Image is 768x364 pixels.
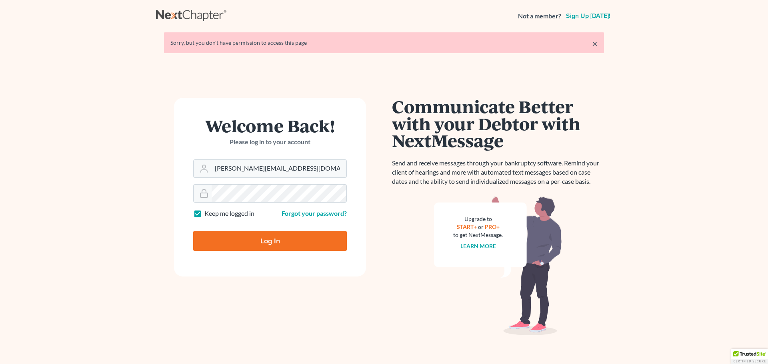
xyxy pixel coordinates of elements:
h1: Welcome Back! [193,117,347,134]
img: nextmessage_bg-59042aed3d76b12b5cd301f8e5b87938c9018125f34e5fa2b7a6b67550977c72.svg [434,196,562,336]
input: Email Address [212,160,346,177]
label: Keep me logged in [204,209,254,218]
a: × [592,39,598,48]
a: START+ [457,223,477,230]
a: Learn more [460,243,496,249]
strong: Not a member? [518,12,561,21]
a: PRO+ [485,223,500,230]
div: TrustedSite Certified [731,349,768,364]
div: to get NextMessage. [453,231,503,239]
h1: Communicate Better with your Debtor with NextMessage [392,98,604,149]
p: Send and receive messages through your bankruptcy software. Remind your client of hearings and mo... [392,159,604,186]
a: Forgot your password? [282,209,347,217]
span: or [478,223,484,230]
a: Sign up [DATE]! [564,13,612,19]
div: Upgrade to [453,215,503,223]
input: Log In [193,231,347,251]
div: Sorry, but you don't have permission to access this page [170,39,598,47]
p: Please log in to your account [193,137,347,147]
